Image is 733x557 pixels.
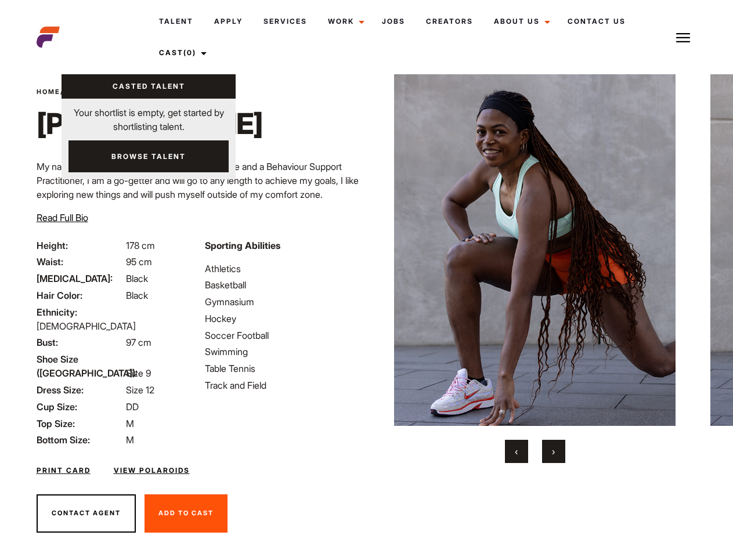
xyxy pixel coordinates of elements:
span: DD [126,401,139,413]
span: Height: [37,238,124,252]
span: Size 12 [126,384,154,396]
button: Read Full Bio [37,211,88,225]
span: My name is [PERSON_NAME] a Registered Nurse and a Behaviour Support Practitioner, I am a go-gette... [37,161,359,200]
a: Contact Us [557,6,636,37]
span: [DEMOGRAPHIC_DATA] [37,320,136,332]
li: Athletics [205,262,359,276]
span: [MEDICAL_DATA]: [37,272,124,285]
button: Add To Cast [145,494,228,533]
span: Cup Size: [37,400,124,414]
a: Cast(0) [149,37,214,68]
span: Dress Size: [37,383,124,397]
a: Print Card [37,465,91,476]
li: Track and Field [205,378,359,392]
span: Shoe Size ([GEOGRAPHIC_DATA]): [37,352,124,380]
span: Read Full Bio [37,212,88,223]
span: / / [37,87,165,97]
img: Burger icon [676,31,690,45]
span: (0) [183,48,196,57]
a: Apply [204,6,253,37]
a: Browse Talent [68,140,229,172]
li: Table Tennis [205,361,359,375]
span: Waist: [37,255,124,269]
span: M [126,418,134,429]
span: 95 cm [126,256,152,267]
li: Basketball [205,278,359,292]
h1: [PERSON_NAME] [37,106,262,141]
strong: Sporting Abilities [205,240,280,251]
span: Previous [515,446,518,457]
span: Hair Color: [37,288,124,302]
span: Size 9 [126,367,151,379]
span: Bust: [37,335,124,349]
span: 178 cm [126,240,155,251]
span: Black [126,273,148,284]
a: View Polaroids [114,465,190,476]
span: M [126,434,134,446]
a: Jobs [371,6,416,37]
a: Talent [149,6,204,37]
button: Contact Agent [37,494,136,533]
span: Top Size: [37,417,124,431]
span: Next [552,446,555,457]
a: Casted Talent [62,74,236,99]
li: Hockey [205,312,359,325]
img: cropped-aefm-brand-fav-22-square.png [37,26,60,49]
span: 97 cm [126,337,151,348]
p: Your shortlist is empty, get started by shortlisting talent. [62,99,236,133]
a: Creators [416,6,483,37]
span: Black [126,290,148,301]
a: Services [253,6,317,37]
span: Add To Cast [158,509,214,517]
li: Swimming [205,345,359,359]
span: Ethnicity: [37,305,124,319]
li: Gymnasium [205,295,359,309]
span: Bottom Size: [37,433,124,447]
a: About Us [483,6,557,37]
a: Work [317,6,371,37]
a: Home [37,88,60,96]
li: Soccer Football [205,328,359,342]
